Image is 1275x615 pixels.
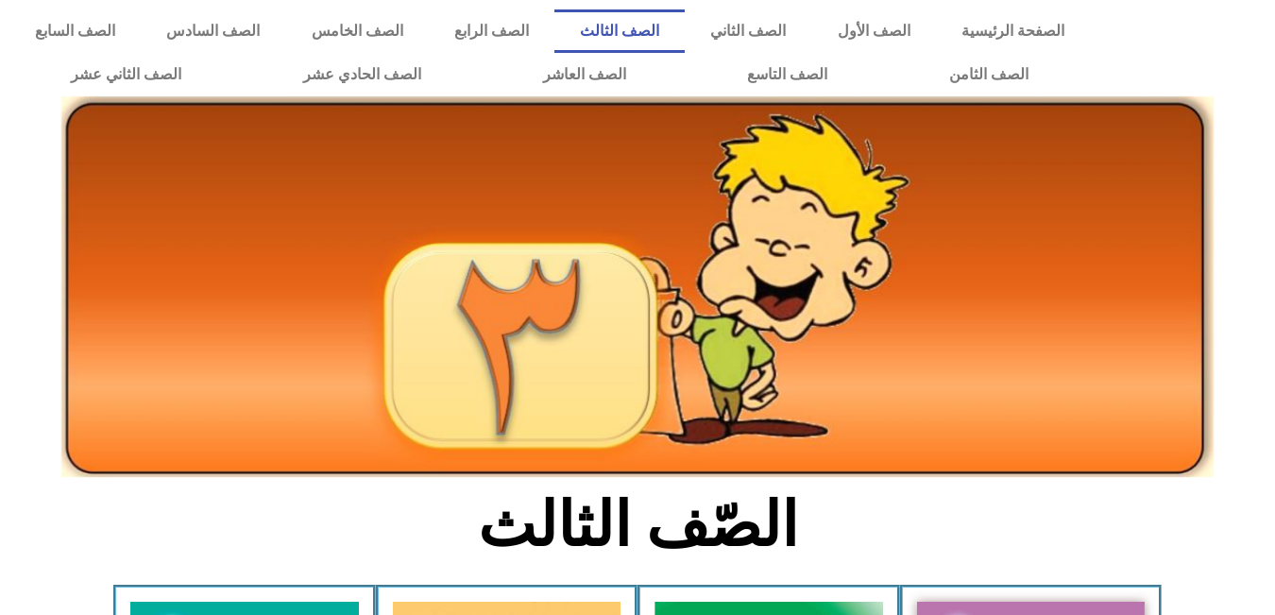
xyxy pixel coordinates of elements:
a: الصف التاسع [687,53,889,96]
a: الصف السادس [141,9,285,53]
a: الصف الثاني عشر [9,53,242,96]
a: الصف الثاني [685,9,811,53]
a: الصف الحادي عشر [242,53,482,96]
a: الصف الثامن [889,53,1090,96]
a: الصف الأول [811,9,935,53]
a: الصف الثالث [554,9,685,53]
a: الصف السابع [9,9,141,53]
a: الصف الخامس [286,9,429,53]
h2: الصّف الثالث [326,488,950,562]
a: الصف الرابع [429,9,554,53]
a: الصفحة الرئيسية [936,9,1090,53]
a: الصف العاشر [482,53,687,96]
